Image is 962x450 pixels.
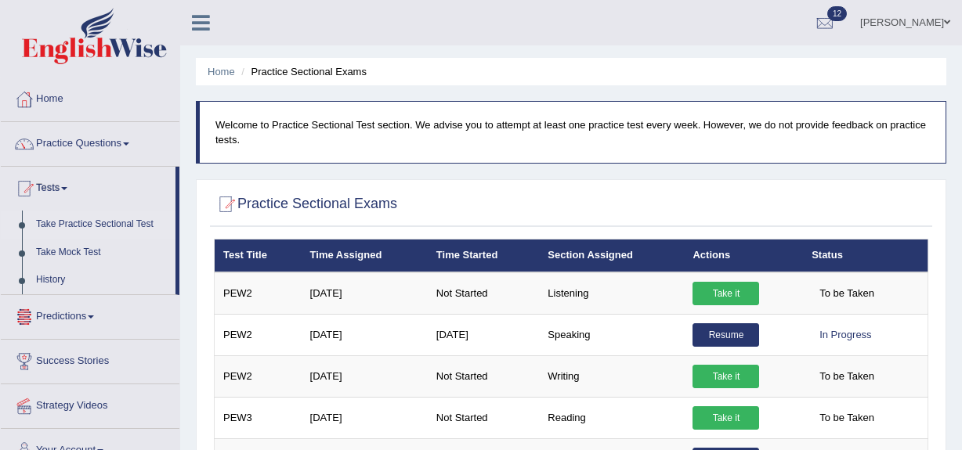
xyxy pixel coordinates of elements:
[812,282,882,305] span: To be Taken
[693,323,759,347] a: Resume
[1,122,179,161] a: Practice Questions
[302,314,428,355] td: [DATE]
[237,64,367,79] li: Practice Sectional Exams
[693,406,759,430] a: Take it
[812,406,882,430] span: To be Taken
[827,6,847,21] span: 12
[684,239,803,272] th: Actions
[302,239,428,272] th: Time Assigned
[539,397,684,438] td: Reading
[302,397,428,438] td: [DATE]
[539,314,684,355] td: Speaking
[215,239,302,272] th: Test Title
[693,282,759,305] a: Take it
[214,193,397,216] h2: Practice Sectional Exams
[812,365,882,388] span: To be Taken
[29,211,175,239] a: Take Practice Sectional Test
[215,397,302,438] td: PEW3
[29,239,175,267] a: Take Mock Test
[1,340,179,379] a: Success Stories
[428,397,539,438] td: Not Started
[693,365,759,388] a: Take it
[29,266,175,294] a: History
[428,239,539,272] th: Time Started
[539,355,684,397] td: Writing
[302,272,428,315] td: [DATE]
[215,314,302,355] td: PEW2
[428,272,539,315] td: Not Started
[539,239,684,272] th: Section Assigned
[215,117,930,147] p: Welcome to Practice Sectional Test section. We advise you to attempt at least one practice test e...
[803,239,928,272] th: Status
[208,66,235,77] a: Home
[1,295,179,334] a: Predictions
[1,77,179,117] a: Home
[428,314,539,355] td: [DATE]
[215,272,302,315] td: PEW2
[302,355,428,397] td: [DATE]
[812,323,879,347] div: In Progress
[215,355,302,397] td: PEW2
[1,384,179,423] a: Strategy Videos
[428,355,539,397] td: Not Started
[1,167,175,206] a: Tests
[539,272,684,315] td: Listening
